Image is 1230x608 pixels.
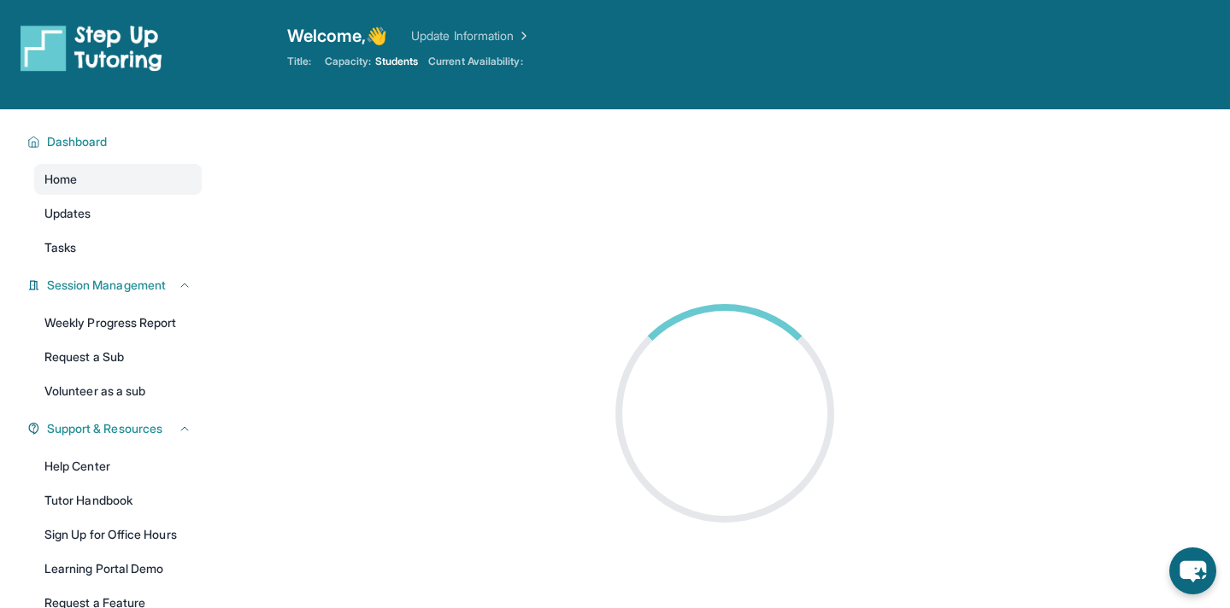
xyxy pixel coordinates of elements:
img: Chevron Right [514,27,531,44]
span: Tasks [44,239,76,256]
a: Weekly Progress Report [34,307,202,338]
button: Session Management [40,277,191,294]
button: chat-button [1169,547,1216,594]
span: Students [375,55,419,68]
span: Capacity: [325,55,372,68]
span: Current Availability: [428,55,522,68]
a: Sign Up for Office Hours [34,519,202,550]
a: Tasks [34,232,202,263]
a: Volunteer as a sub [34,376,202,406]
span: Support & Resources [47,420,162,437]
span: Session Management [47,277,166,294]
button: Dashboard [40,133,191,150]
button: Support & Resources [40,420,191,437]
a: Request a Sub [34,342,202,372]
a: Learning Portal Demo [34,553,202,584]
img: logo [21,24,162,72]
a: Help Center [34,451,202,482]
a: Update Information [411,27,531,44]
span: Home [44,171,77,188]
span: Dashboard [47,133,108,150]
a: Home [34,164,202,195]
span: Updates [44,205,91,222]
span: Title: [287,55,311,68]
a: Updates [34,198,202,229]
span: Welcome, 👋 [287,24,388,48]
a: Tutor Handbook [34,485,202,516]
